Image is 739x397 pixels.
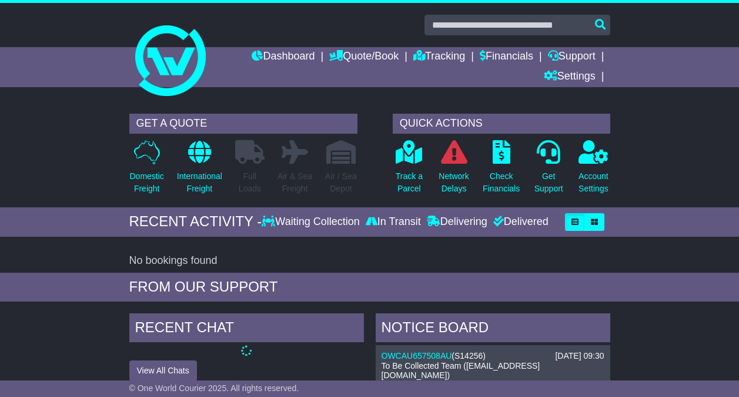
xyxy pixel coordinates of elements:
[262,216,362,229] div: Waiting Collection
[376,313,610,345] div: NOTICE BOARD
[363,216,424,229] div: In Transit
[129,213,262,230] div: RECENT ACTIVITY -
[382,361,540,381] span: To Be Collected Team ([EMAIL_ADDRESS][DOMAIN_NAME])
[534,170,563,195] p: Get Support
[548,47,596,67] a: Support
[129,313,364,345] div: RECENT CHAT
[424,216,490,229] div: Delivering
[490,216,549,229] div: Delivered
[129,383,299,393] span: © One World Courier 2025. All rights reserved.
[177,170,222,195] p: International Freight
[277,170,312,195] p: Air & Sea Freight
[555,351,604,361] div: [DATE] 09:30
[129,114,357,134] div: GET A QUOTE
[578,140,609,201] a: AccountSettings
[382,351,452,360] a: OWCAU657508AU
[129,279,610,296] div: FROM OUR SUPPORT
[534,140,564,201] a: GetSupport
[129,140,165,201] a: DomesticFreight
[482,140,520,201] a: CheckFinancials
[130,170,164,195] p: Domestic Freight
[480,47,533,67] a: Financials
[325,170,357,195] p: Air / Sea Depot
[393,114,610,134] div: QUICK ACTIONS
[439,170,469,195] p: Network Delays
[483,170,520,195] p: Check Financials
[454,351,483,360] span: S14256
[438,140,469,201] a: NetworkDelays
[413,47,465,67] a: Tracking
[176,140,223,201] a: InternationalFreight
[235,170,265,195] p: Full Loads
[129,254,610,267] div: No bookings found
[129,360,197,381] button: View All Chats
[544,67,596,87] a: Settings
[252,47,315,67] a: Dashboard
[395,140,423,201] a: Track aParcel
[382,351,604,361] div: ( )
[329,47,399,67] a: Quote/Book
[579,170,608,195] p: Account Settings
[396,170,423,195] p: Track a Parcel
